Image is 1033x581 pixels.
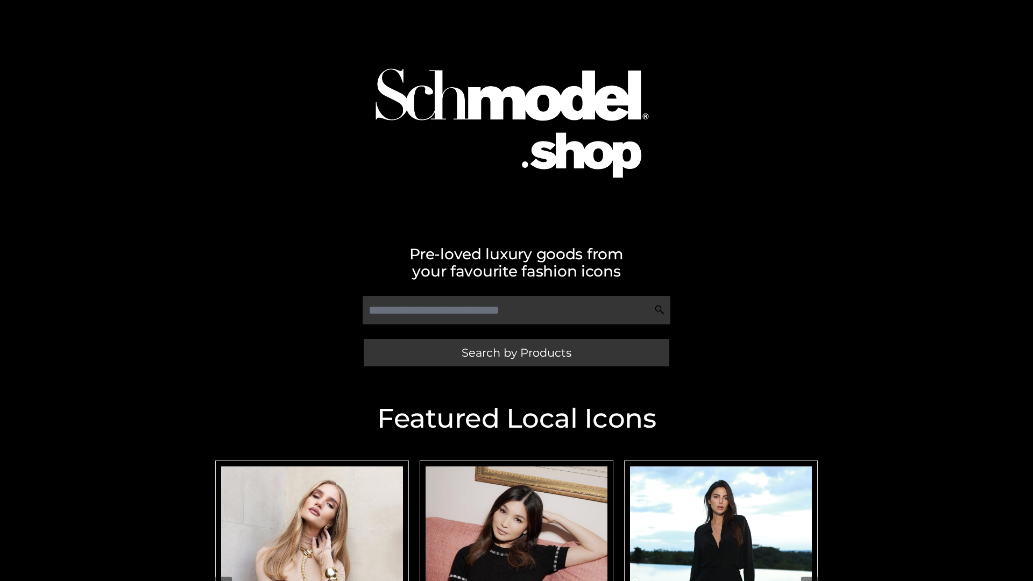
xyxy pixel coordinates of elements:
h2: Pre-loved luxury goods from your favourite fashion icons [210,245,823,280]
img: Search Icon [654,304,665,315]
h2: Featured Local Icons​ [210,405,823,432]
span: Search by Products [462,347,571,358]
a: Search by Products [364,339,669,366]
